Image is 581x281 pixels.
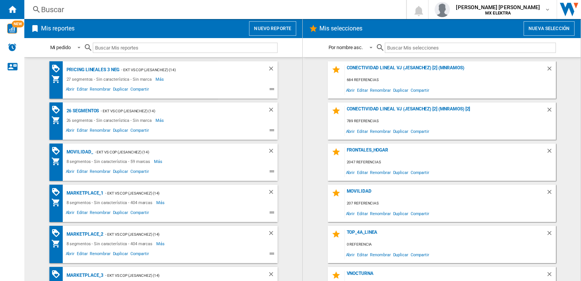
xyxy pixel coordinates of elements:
div: 26 segmentos - Sin característica - Sin marca [65,116,156,125]
div: 684 referencias [345,75,556,85]
span: Duplicar [112,127,129,136]
span: Editar [76,250,89,259]
span: Editar [356,208,369,219]
span: Editar [76,168,89,177]
span: Editar [356,126,369,136]
span: Editar [76,127,89,136]
div: - EKT vs Cop (jesanchez) (14) [99,106,252,116]
input: Buscar Mis selecciones [385,43,556,53]
div: 0 referencia [345,240,556,249]
div: Borrar [268,230,278,239]
div: Matriz de PROMOCIONES [51,270,65,279]
div: 8 segmentos - Sin característica - 404 marcas [65,198,157,207]
div: FRONTALES_HOGAR [345,147,546,158]
span: Más [156,239,166,248]
div: Matriz de PROMOCIONES [51,105,65,115]
div: Borrar [268,147,278,157]
span: Compartir [410,85,430,95]
div: - EKT vs Cop (jesanchez) (14) [103,230,252,239]
span: Abrir [65,209,76,218]
span: Editar [76,209,89,218]
div: MARKETPLACE_2 [65,230,104,239]
div: MOVILIDAD [345,188,546,199]
img: alerts-logo.svg [8,43,17,52]
div: Borrar [546,188,556,199]
span: Compartir [129,209,150,218]
div: Borrar [546,65,556,75]
span: Renombrar [89,86,111,95]
img: wise-card.svg [7,24,17,34]
div: Matriz de PROMOCIONES [51,146,65,156]
span: Más [156,75,165,84]
div: Matriz de PROMOCIONES [51,187,65,197]
div: 2047 referencias [345,158,556,167]
div: Borrar [268,106,278,116]
span: Renombrar [89,168,111,177]
div: MARKETPLACE_1 [65,188,104,198]
div: Mi colección [51,239,65,248]
span: Duplicar [392,208,410,219]
h2: Mis selecciones [318,21,364,36]
span: Duplicar [392,126,410,136]
span: Compartir [410,167,430,177]
div: Borrar [268,271,278,280]
div: Matriz de PROMOCIONES [51,228,65,238]
b: MX ELEKTRA [485,11,511,16]
span: Editar [356,249,369,260]
span: Abrir [345,167,356,177]
div: - EKT vs Cop (jesanchez) (14) [103,188,252,198]
div: - EKT vs Cop (jesanchez) (14) [103,271,252,280]
span: Más [154,157,164,166]
div: Por nombre asc. [329,45,363,50]
div: Borrar [546,271,556,281]
span: NEW [12,21,24,27]
img: profile.jpg [435,2,450,17]
span: Abrir [65,250,76,259]
div: Mi colección [51,75,65,84]
span: Duplicar [112,168,129,177]
span: Renombrar [369,126,392,136]
span: Compartir [410,208,430,219]
span: Editar [356,85,369,95]
span: Compartir [410,126,430,136]
input: Buscar Mis reportes [93,43,278,53]
span: Duplicar [392,249,410,260]
span: Abrir [65,127,76,136]
div: 789 referencias [345,117,556,126]
span: Compartir [129,168,150,177]
div: Borrar [268,188,278,198]
span: Renombrar [369,208,392,219]
span: Renombrar [369,85,392,95]
span: Abrir [345,249,356,260]
span: Duplicar [392,167,410,177]
div: Borrar [546,230,556,240]
button: Nuevo reporte [249,21,296,36]
div: 26 segmentos [65,106,99,116]
span: Renombrar [369,167,392,177]
div: Borrar [546,106,556,117]
span: Abrir [345,126,356,136]
div: - EKT vs Cop (jesanchez) (14) [93,147,252,157]
div: MOVILIDAD_ [65,147,93,157]
span: Abrir [345,85,356,95]
span: Duplicar [112,250,129,259]
span: Duplicar [392,85,410,95]
span: Compartir [410,249,430,260]
h2: Mis reportes [40,21,76,36]
div: 8 segmentos - Sin característica - 59 marcas [65,157,154,166]
div: 207 referencias [345,199,556,208]
div: Pricing lineales 3 neg [65,65,120,75]
span: Compartir [129,250,150,259]
div: Mi pedido [50,45,71,50]
span: Abrir [345,208,356,219]
span: Más [156,198,166,207]
button: Nueva selección [524,21,575,36]
div: Borrar [546,147,556,158]
span: Renombrar [369,249,392,260]
span: Renombrar [89,209,111,218]
span: Duplicar [112,209,129,218]
div: MARKETPLACE_3 [65,271,104,280]
span: Abrir [65,86,76,95]
div: 27 segmentos - Sin característica - Sin marca [65,75,156,84]
span: Duplicar [112,86,129,95]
